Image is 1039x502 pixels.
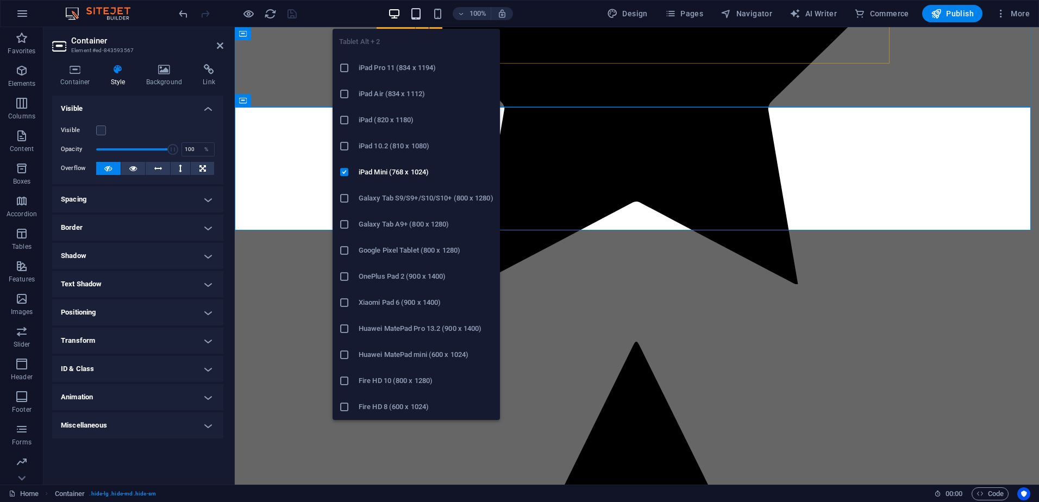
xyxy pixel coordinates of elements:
[11,373,33,381] p: Header
[264,7,277,20] button: reload
[359,166,493,179] h6: iPad Mini (768 x 1024)
[11,308,33,316] p: Images
[61,162,96,175] label: Overflow
[52,215,223,241] h4: Border
[603,5,652,22] div: Design (Ctrl+Alt+Y)
[52,299,223,325] h4: Positioning
[359,114,493,127] h6: iPad (820 x 1180)
[52,243,223,269] h4: Shadow
[785,5,841,22] button: AI Writer
[52,64,103,87] h4: Container
[359,87,493,101] h6: iPad Air (834 x 1112)
[850,5,913,22] button: Commerce
[8,79,36,88] p: Elements
[359,270,493,283] h6: OnePlus Pad 2 (900 x 1400)
[89,487,155,500] span: . hide-lg .hide-md .hide-sm
[71,36,223,46] h2: Container
[7,210,37,218] p: Accordion
[359,400,493,413] h6: Fire HD 8 (600 x 1024)
[359,322,493,335] h6: Huawei MatePad Pro 13.2 (900 x 1400)
[665,8,703,19] span: Pages
[12,242,32,251] p: Tables
[1017,487,1030,500] button: Usercentrics
[52,96,223,115] h4: Visible
[721,8,772,19] span: Navigator
[195,64,223,87] h4: Link
[12,405,32,414] p: Footer
[953,490,955,498] span: :
[469,7,486,20] h6: 100%
[71,46,202,55] h3: Element #ed-843593567
[177,7,190,20] button: undo
[359,244,493,257] h6: Google Pixel Tablet (800 x 1280)
[716,5,777,22] button: Navigator
[9,487,39,500] a: Click to cancel selection. Double-click to open Pages
[934,487,963,500] h6: Session time
[52,412,223,438] h4: Miscellaneous
[946,487,962,500] span: 00 00
[61,146,96,152] label: Opacity
[453,7,491,20] button: 100%
[359,61,493,74] h6: iPad Pro 11 (834 x 1194)
[8,47,35,55] p: Favorites
[55,487,156,500] nav: breadcrumb
[607,8,648,19] span: Design
[264,8,277,20] i: Reload page
[7,470,36,479] p: Marketing
[8,112,35,121] p: Columns
[52,186,223,212] h4: Spacing
[52,271,223,297] h4: Text Shadow
[103,64,138,87] h4: Style
[359,374,493,387] h6: Fire HD 10 (800 x 1280)
[603,5,652,22] button: Design
[61,124,96,137] label: Visible
[9,275,35,284] p: Features
[661,5,708,22] button: Pages
[359,218,493,231] h6: Galaxy Tab A9+ (800 x 1280)
[13,177,31,186] p: Boxes
[854,8,909,19] span: Commerce
[497,9,507,18] i: On resize automatically adjust zoom level to fit chosen device.
[62,7,144,20] img: Editor Logo
[790,8,837,19] span: AI Writer
[359,348,493,361] h6: Huawei MatePad mini (600 x 1024)
[55,487,85,500] span: Click to select. Double-click to edit
[12,438,32,447] p: Forms
[10,145,34,153] p: Content
[359,296,493,309] h6: Xiaomi Pad 6 (900 x 1400)
[138,64,195,87] h4: Background
[52,384,223,410] h4: Animation
[199,143,214,156] div: %
[359,140,493,153] h6: iPad 10.2 (810 x 1080)
[14,340,30,349] p: Slider
[177,8,190,20] i: Undo: Change menu items (Ctrl+Z)
[922,5,982,22] button: Publish
[991,5,1034,22] button: More
[931,8,974,19] span: Publish
[52,356,223,382] h4: ID & Class
[977,487,1004,500] span: Code
[972,487,1009,500] button: Code
[996,8,1030,19] span: More
[359,192,493,205] h6: Galaxy Tab S9/S9+/S10/S10+ (800 x 1280)
[52,328,223,354] h4: Transform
